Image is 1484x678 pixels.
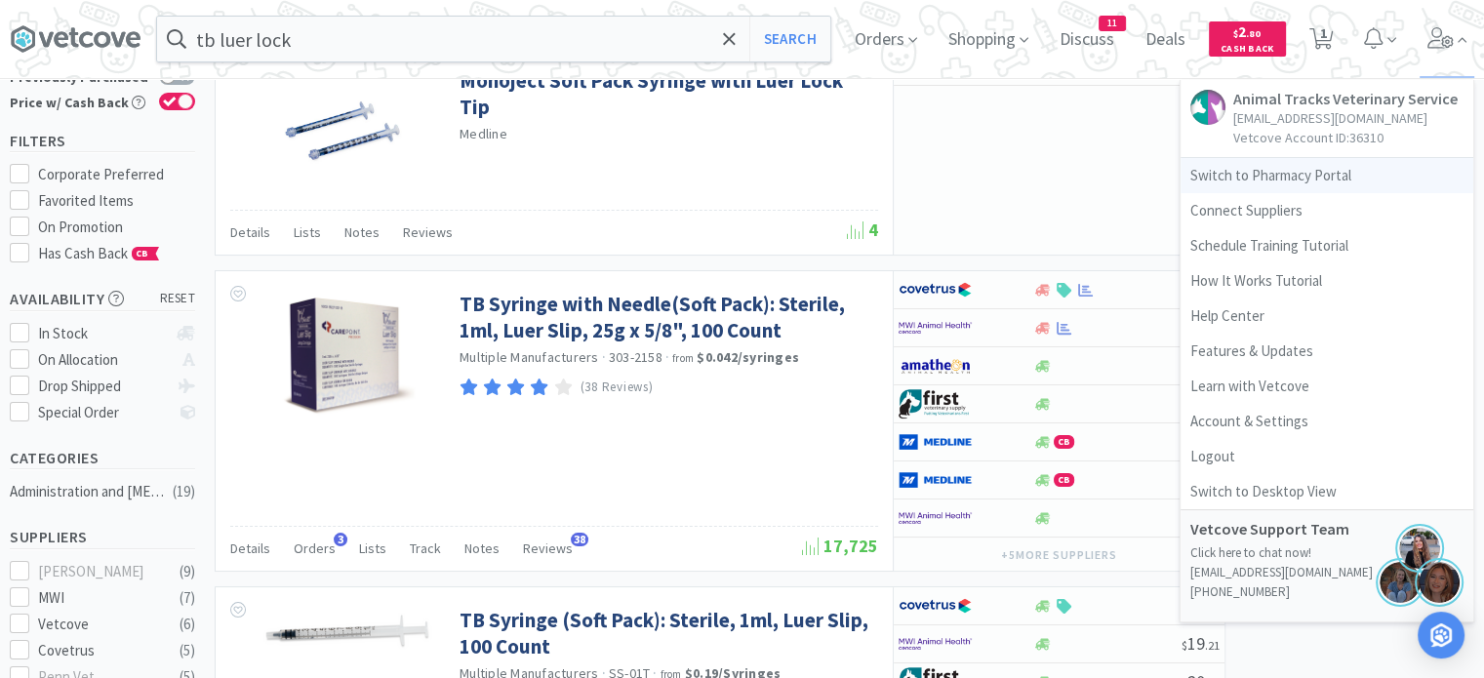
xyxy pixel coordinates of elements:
span: 38 [571,533,588,546]
h5: Vetcove Support Team [1190,520,1385,538]
a: Animal Tracks Veterinary Service[EMAIL_ADDRESS][DOMAIN_NAME]Vetcove Account ID:36310 [1181,80,1473,158]
div: Favorited Items [38,189,196,213]
span: Cash Back [1221,44,1274,57]
a: Monoject Soft Pack Syringe with Luer Lock Tip [460,67,873,121]
img: 61349bb1d22c40e8851502c9f118ac7d_273158.png [270,291,415,418]
span: $ [1233,27,1238,40]
img: ksen.png [1376,558,1424,607]
span: Track [410,539,441,557]
h5: Animal Tracks Veterinary Service [1233,90,1458,108]
div: ( 7 ) [180,586,195,610]
button: +5more suppliers [991,541,1127,569]
strong: $0.042 / syringes [697,348,799,366]
a: Medline [460,125,507,142]
span: . 21 [1205,638,1220,653]
span: Notes [344,223,380,241]
span: Details [230,539,270,557]
a: Connect Suppliers [1181,193,1473,228]
span: CB [133,248,152,259]
span: Orders [294,539,336,557]
div: Previously Purchased [10,67,149,84]
a: Logout [1181,439,1473,474]
span: CB [1055,474,1073,486]
span: · [665,348,669,366]
div: ( 6 ) [180,613,195,636]
div: MWI [38,586,159,610]
a: Discuss11 [1052,31,1122,49]
a: $2.80Cash Back [1209,13,1286,65]
span: 19 [1182,632,1220,655]
img: 67d67680309e4a0bb49a5ff0391dcc42_6.png [899,389,972,419]
img: 77fca1acd8b6420a9015268ca798ef17_1.png [899,275,972,304]
span: from [672,351,694,365]
a: TB Syringe with Needle(Soft Pack): Sterile, 1ml, Luer Slip, 25g x 5/8", 100 Count [460,291,873,344]
img: a646391c64b94eb2892348a965bf03f3_134.png [899,427,972,457]
span: CB [1055,436,1073,448]
div: In Stock [38,322,168,345]
span: Notes [464,539,500,557]
img: f6b2451649754179b5b4e0c70c3f7cb0_2.png [899,503,972,533]
img: a646391c64b94eb2892348a965bf03f3_134.png [899,465,972,495]
input: Search by item, sku, manufacturer, ingredient, size... [157,17,830,61]
span: 4 [847,219,878,241]
span: 17,725 [802,535,878,557]
img: 3331a67d23dc422aa21b1ec98afbf632_11.png [899,351,972,380]
h5: Categories [10,447,195,469]
span: reset [160,289,196,309]
img: jules.png [1415,558,1464,607]
img: jenna.png [1395,524,1444,573]
button: Search [749,17,830,61]
p: [PHONE_NUMBER] [1190,582,1464,602]
span: Reviews [523,539,573,557]
div: ( 9 ) [180,560,195,583]
div: Vetcove [38,613,159,636]
div: Covetrus [38,639,159,662]
span: Details [230,223,270,241]
span: 3 [334,533,347,546]
img: 77fca1acd8b6420a9015268ca798ef17_1.png [899,591,972,620]
a: TB Syringe (Soft Pack): Sterile, 1ml, Luer Slip, 100 Count [460,607,873,660]
div: Administration and [MEDICAL_DATA] [10,480,168,503]
div: ( 19 ) [173,480,195,503]
div: Special Order [38,401,168,424]
a: Schedule Training Tutorial [1181,228,1473,263]
span: Has Cash Back [38,244,160,262]
h5: Suppliers [10,526,195,548]
div: ( 5 ) [180,639,195,662]
div: On Promotion [38,216,196,239]
span: 303-2158 [609,348,662,366]
a: Learn with Vetcove [1181,369,1473,404]
p: [EMAIL_ADDRESS][DOMAIN_NAME] [1190,563,1464,582]
span: Lists [294,223,321,241]
p: Vetcove Account ID: 36310 [1233,128,1458,147]
div: Corporate Preferred [38,163,196,186]
p: [EMAIL_ADDRESS][DOMAIN_NAME] [1233,108,1458,128]
img: a46ce6d14d1a495d8e6e700a412166cc_562963.png [245,607,440,649]
a: Deals [1138,31,1193,49]
img: f6b2451649754179b5b4e0c70c3f7cb0_2.png [899,313,972,342]
span: Reviews [403,223,453,241]
a: Multiple Manufacturers [460,348,599,366]
div: Open Intercom Messenger [1418,612,1464,658]
h5: Availability [10,288,195,310]
div: Drop Shipped [38,375,168,398]
a: 1 [1302,33,1342,51]
span: $ [1182,638,1187,653]
span: . 80 [1246,27,1261,40]
div: Price w/ Cash Back [10,93,149,109]
img: f6b2451649754179b5b4e0c70c3f7cb0_2.png [899,629,972,658]
a: Help Center [1181,299,1473,334]
span: Lists [359,539,386,557]
div: On Allocation [38,348,168,372]
div: [PERSON_NAME] [38,560,159,583]
span: · [602,348,606,366]
img: 5391265b94e14217845fb2f6fc666b77_625827.jpeg [279,67,406,194]
span: 11 [1100,17,1125,30]
h5: Filters [10,130,195,152]
a: How It Works Tutorial [1181,263,1473,299]
a: Features & Updates [1181,334,1473,369]
p: (38 Reviews) [581,378,654,398]
a: Click here to chat now! [1190,544,1311,561]
span: 2 [1233,22,1261,41]
a: Switch to Pharmacy Portal [1181,158,1473,193]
